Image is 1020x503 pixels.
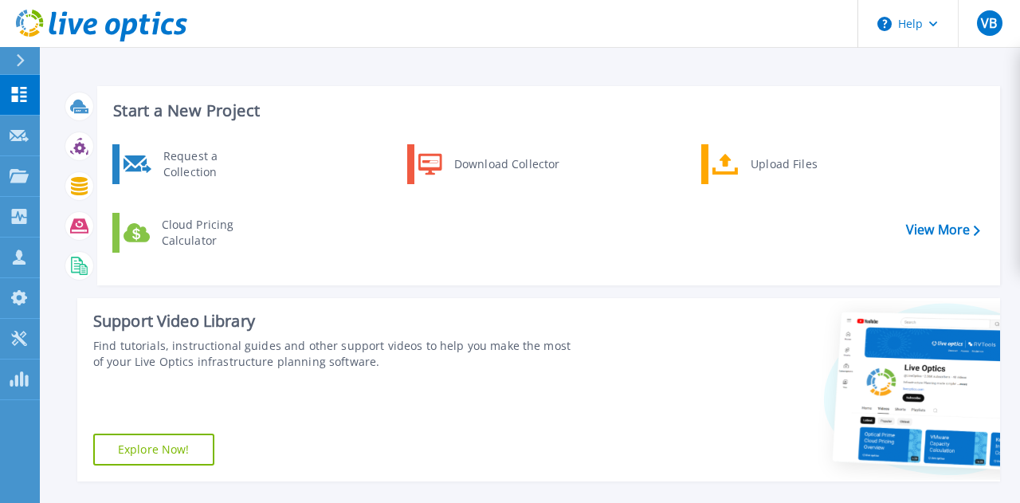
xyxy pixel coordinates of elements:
a: Request a Collection [112,144,276,184]
a: Download Collector [407,144,571,184]
div: Find tutorials, instructional guides and other support videos to help you make the most of your L... [93,338,573,370]
div: Support Video Library [93,311,573,332]
div: Cloud Pricing Calculator [154,217,272,249]
span: VB [981,17,997,29]
a: View More [906,222,980,238]
div: Download Collector [446,148,567,180]
a: Cloud Pricing Calculator [112,213,276,253]
a: Upload Files [701,144,865,184]
div: Request a Collection [155,148,272,180]
h3: Start a New Project [113,102,979,120]
a: Explore Now! [93,434,214,466]
div: Upload Files [743,148,861,180]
